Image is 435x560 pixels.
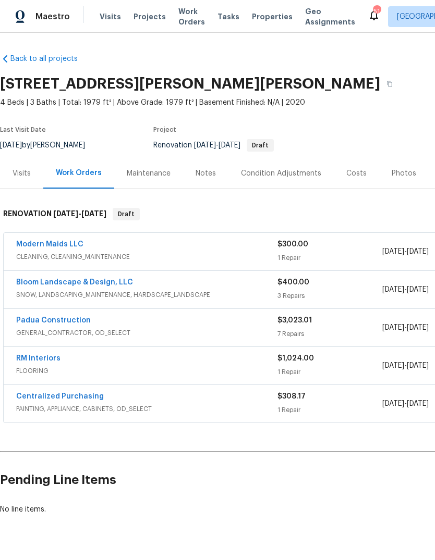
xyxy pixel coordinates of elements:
span: Maestro [35,11,70,22]
span: Project [153,127,176,133]
span: - [382,399,429,409]
span: $300.00 [277,241,308,248]
span: - [53,210,106,217]
div: Condition Adjustments [241,168,321,179]
div: 1 Repair [277,367,382,377]
span: Draft [114,209,139,219]
span: GENERAL_CONTRACTOR, OD_SELECT [16,328,277,338]
div: 51 [373,6,380,17]
div: Notes [196,168,216,179]
a: Centralized Purchasing [16,393,104,400]
h6: RENOVATION [3,208,106,220]
div: 1 Repair [277,253,382,263]
span: Tasks [217,13,239,20]
span: $3,023.01 [277,317,312,324]
button: Copy Address [380,74,399,93]
span: $308.17 [277,393,306,400]
a: Modern Maids LLC [16,241,83,248]
a: RM Interiors [16,355,61,362]
span: [DATE] [194,142,216,149]
span: $1,024.00 [277,355,314,362]
span: Renovation [153,142,274,149]
span: Projects [134,11,166,22]
span: [DATE] [219,142,240,149]
span: [DATE] [382,286,404,293]
div: Visits [13,168,31,179]
span: Properties [252,11,293,22]
div: Costs [346,168,367,179]
span: - [382,322,429,333]
span: PAINTING, APPLIANCE, CABINETS, OD_SELECT [16,404,277,414]
span: $400.00 [277,279,309,286]
span: SNOW, LANDSCAPING_MAINTENANCE, HARDSCAPE_LANDSCAPE [16,290,277,300]
div: 1 Repair [277,405,382,415]
span: [DATE] [407,286,429,293]
span: - [382,284,429,295]
span: [DATE] [407,324,429,331]
span: FLOORING [16,366,277,376]
div: 3 Repairs [277,291,382,301]
span: CLEANING, CLEANING_MAINTENANCE [16,252,277,262]
span: - [194,142,240,149]
div: Photos [392,168,416,179]
span: [DATE] [382,400,404,407]
span: [DATE] [382,324,404,331]
span: [DATE] [81,210,106,217]
span: [DATE] [407,248,429,255]
a: Bloom Landscape & Design, LLC [16,279,133,286]
span: [DATE] [382,362,404,369]
span: [DATE] [407,400,429,407]
div: Maintenance [127,168,171,179]
span: Draft [248,142,273,148]
div: Work Orders [56,168,102,178]
span: Work Orders [178,6,205,27]
span: Visits [100,11,121,22]
span: [DATE] [53,210,78,217]
a: Padua Construction [16,317,91,324]
span: - [382,360,429,371]
span: [DATE] [407,362,429,369]
span: - [382,246,429,257]
div: 7 Repairs [277,329,382,339]
span: Geo Assignments [305,6,355,27]
span: [DATE] [382,248,404,255]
